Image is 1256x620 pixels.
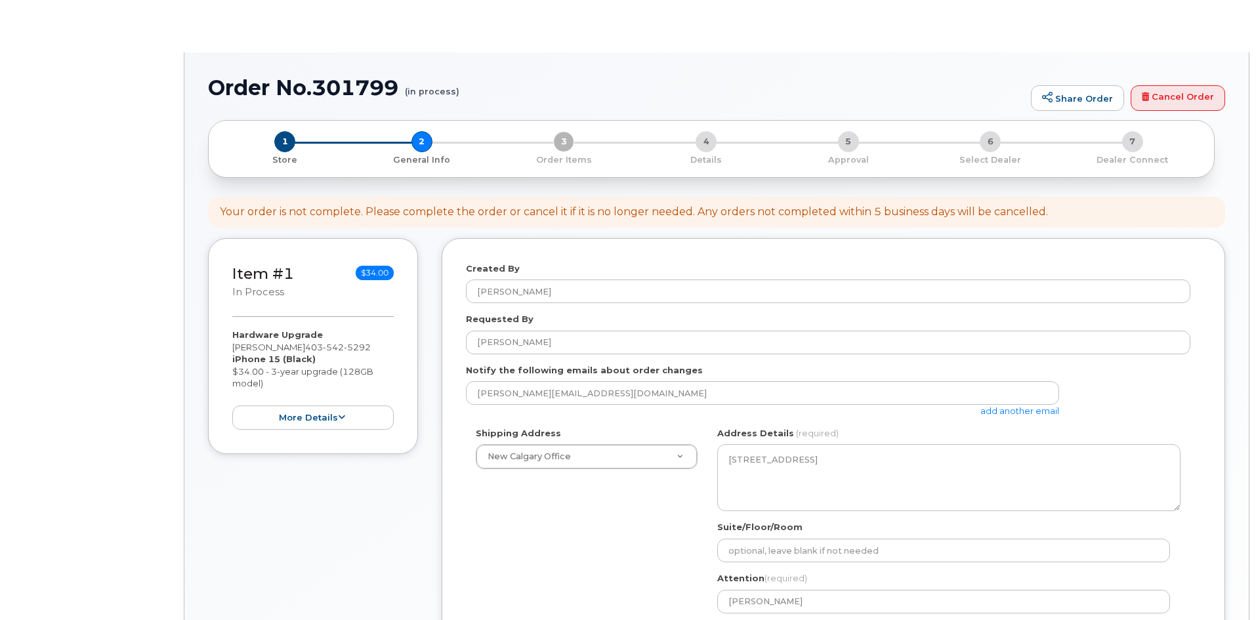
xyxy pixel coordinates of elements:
[488,451,571,461] span: New Calgary Office
[717,427,794,440] label: Address Details
[232,354,316,364] strong: iPhone 15 (Black)
[232,286,284,298] small: in process
[405,76,459,96] small: (in process)
[1031,85,1124,112] a: Share Order
[476,445,697,468] a: New Calgary Office
[232,264,294,283] a: Item #1
[305,342,371,352] span: 403
[466,331,1190,354] input: Example: John Smith
[232,329,323,340] strong: Hardware Upgrade
[466,364,703,377] label: Notify the following emails about order changes
[717,572,807,585] label: Attention
[208,76,1024,99] h1: Order No.301799
[219,152,351,166] a: 1 Store
[466,381,1059,405] input: Example: john@appleseed.com
[466,262,520,275] label: Created By
[980,405,1059,416] a: add another email
[717,539,1170,562] input: optional, leave blank if not needed
[224,154,346,166] p: Store
[717,444,1181,511] textarea: [STREET_ADDRESS]
[323,342,344,352] span: 542
[232,405,394,430] button: more details
[232,329,394,430] div: [PERSON_NAME] $34.00 - 3-year upgrade (128GB model)
[344,342,371,352] span: 5292
[274,131,295,152] span: 1
[476,427,561,440] label: Shipping Address
[356,266,394,280] span: $34.00
[220,205,1048,220] div: Your order is not complete. Please complete the order or cancel it if it is no longer needed. Any...
[764,573,807,583] span: (required)
[717,521,803,533] label: Suite/Floor/Room
[466,313,534,325] label: Requested By
[796,428,839,438] span: (required)
[1131,85,1225,112] a: Cancel Order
